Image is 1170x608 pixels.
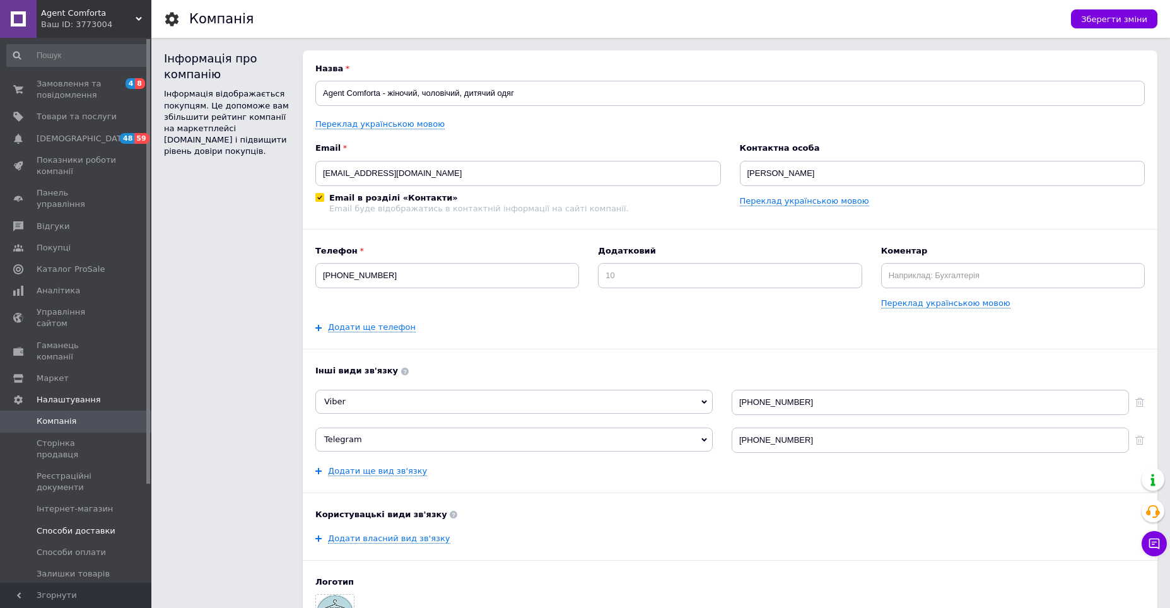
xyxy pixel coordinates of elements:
strong: Agent Comforta – стильная и удобная одежда для тех, кто ценит качество и комфорт! [13,13,419,23]
b: Користувацькі види зв'язку [315,509,1145,520]
span: Сторінка продавця [37,438,117,460]
span: 4 [126,78,136,89]
span: Покупці [37,242,71,254]
a: Переклад українською мовою [881,298,1010,308]
div: Email буде відображатись в контактній інформації на сайті компанії. [329,204,629,213]
span: Гаманець компанії [37,340,117,363]
a: Додати ще вид зв'язку [328,466,427,476]
div: Інформація про компанію [164,50,290,82]
input: Наприклад: Бухгалтерія [881,263,1145,288]
span: Управління сайтом [37,307,117,329]
span: Способи оплати [37,547,106,558]
b: Назва [315,63,1145,74]
b: Телефон [315,245,579,257]
span: Залишки товарів [37,568,110,580]
span: Відгуки [37,221,69,232]
body: Редактор, B048E60D-9BF3-4F32-B3F0-0E8CFBDBAF7D [13,13,816,211]
a: Додати власний вид зв'язку [328,534,450,544]
span: Маркет [37,373,69,384]
b: Контактна особа [740,143,1145,154]
a: Додати ще телефон [328,322,416,332]
input: Назва вашої компанії [315,81,1145,106]
span: Каталог ProSale [37,264,105,275]
span: Viber [324,397,346,406]
strong: ТОП-25 магазинов по версии Всеукраинского отраслево-аналитического центра [62,35,389,44]
div: Ваш ID: 3773004 [41,19,151,30]
span: Компанія [37,416,76,427]
div: Інформація відображається покупцям. Це допоможе вам збільшити рейтинг компанії на маркетплейсі [D... [164,88,290,157]
b: Додатковий [598,245,862,257]
span: Панель управління [37,187,117,210]
span: Показники роботи компанії [37,155,117,177]
span: Зберегти зміни [1081,15,1147,24]
p: 💬 ✔ Выгодные цены без посредников ✔ Постоянное обновление ассортимента ✔ Качество, проверенное вр... [13,90,816,168]
p: Ваш — более 3 лет дарим радость нашим покупателям. [13,68,816,81]
a: Переклад українською мовою [740,196,869,206]
span: 8 [135,78,145,89]
a: Переклад українською мовою [315,119,445,129]
span: 48 [120,133,134,144]
button: Зберегти зміни [1071,9,1157,28]
h1: Компанія [189,11,254,26]
strong: Почему выбирают именно нас? [23,91,152,100]
span: Agent Comforta [41,8,136,19]
input: +38 096 0000000 [315,263,579,288]
input: 10 [598,263,862,288]
span: Інтернет-магазин [37,503,113,515]
b: Логотип [315,576,1145,588]
strong: «Выбор потребителя 2024» [438,35,550,44]
p: Мы входим в в номинации , а это значит — нам доверяют тысячи клиентов по всей [GEOGRAPHIC_DATA] ❤️🇺🇦 [13,33,816,60]
span: [DEMOGRAPHIC_DATA] [37,133,130,144]
span: Аналітика [37,285,80,296]
span: Реєстраційні документи [37,471,117,493]
span: Налаштування [37,394,101,406]
span: Замовлення та повідомлення [37,78,117,101]
b: Інші види зв'язку [315,365,1145,377]
span: Товари та послуги [37,111,117,122]
input: Електронна адреса [315,161,721,186]
span: 59 [134,133,149,144]
span: Telegram [324,435,362,444]
b: Email в розділі «Контакти» [329,193,458,202]
input: Пошук [6,44,149,67]
span: Способи доставки [37,525,115,537]
b: Email [315,143,721,154]
b: Коментар [881,245,1145,257]
input: ПІБ [740,161,1145,186]
strong: надежный интернет-магазин одежды [29,69,180,79]
button: Чат з покупцем [1142,531,1167,556]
